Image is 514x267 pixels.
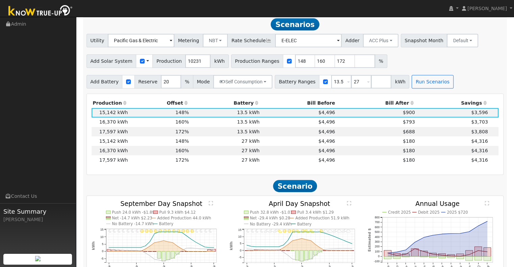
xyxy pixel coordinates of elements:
[255,250,256,251] circle: onclick=""
[388,210,411,215] text: Credit 2025
[112,216,152,220] text: Net -14.7 kWh $2.23
[125,250,129,251] rect: onclick=""
[283,244,284,245] circle: onclick=""
[113,249,114,250] circle: onclick=""
[484,248,491,257] rect: onclick=""
[277,250,281,250] rect: onclick=""
[403,148,415,153] span: $180
[177,245,178,246] circle: onclick=""
[375,230,380,234] text: 500
[269,200,330,207] text: April Day Snapshot
[487,221,488,222] circle: onclick=""
[92,146,129,155] td: 16,370 kWh
[305,239,307,240] circle: onclick=""
[117,249,118,250] circle: onclick=""
[319,229,323,233] i: 4PM - MostlyClear
[92,108,129,117] td: 15,142 kWh
[250,222,292,226] text: No Battery -29.4 kWh
[172,229,176,233] i: 2PM - Clear
[363,34,398,47] button: ACC Plus
[297,222,312,226] text: Battery
[403,157,415,163] span: $180
[3,216,72,223] div: [PERSON_NAME]
[190,127,261,136] td: 13.5 kWh
[152,54,186,68] span: Production
[117,247,118,248] circle: onclick=""
[145,229,148,233] i: 8AM - Clear
[203,34,228,47] button: NBT
[209,247,210,248] circle: onclick=""
[204,248,205,249] circle: onclick=""
[485,201,489,206] text: 
[176,229,180,233] i: 3PM - Clear
[283,229,286,233] i: 8AM - MostlyClear
[107,249,111,251] rect: onclick=""
[403,129,415,134] span: $688
[319,231,320,232] circle: onclick=""
[87,34,108,47] span: Utility
[177,231,178,232] circle: onclick=""
[375,250,380,253] text: 100
[342,250,343,251] circle: onclick=""
[158,229,162,233] i: 11AM - Clear
[238,228,242,232] text: 15
[251,250,252,251] circle: onclick=""
[274,249,275,250] circle: onclick=""
[447,34,478,47] button: Default
[277,229,282,233] i: 7AM - PartlyCloudy
[471,157,488,163] span: $4,316
[163,229,167,233] i: 12PM - Clear
[209,229,212,233] i: 10PM - Clear
[175,148,189,153] span: 160%
[274,246,275,247] circle: onclick=""
[338,248,339,249] circle: onclick=""
[250,216,290,220] text: Net -29.4 kWh $0.28
[269,246,270,247] circle: onclick=""
[122,250,123,251] circle: onclick=""
[260,246,261,247] circle: onclick=""
[333,236,334,237] circle: onclick=""
[260,229,263,233] i: 3AM - MostlyClear
[292,240,293,241] circle: onclick=""
[259,249,263,250] rect: onclick=""
[274,250,275,251] circle: onclick=""
[278,249,279,250] circle: onclick=""
[318,138,335,144] span: $4,496
[441,234,442,235] circle: onclick=""
[163,231,164,232] circle: onclick=""
[323,229,328,233] i: 5PM - Cloudy
[120,200,202,207] text: September Day Snapshot
[100,228,103,231] text: 15
[186,229,189,233] i: 5PM - Clear
[310,231,311,232] circle: onclick=""
[87,75,123,88] span: Add Battery
[195,229,198,233] i: 7PM - Clear
[92,155,129,165] td: 17,597 kWh
[131,247,132,248] circle: onclick=""
[403,138,415,144] span: $180
[159,222,173,226] text: Battery
[251,246,252,247] circle: onclick=""
[338,238,339,239] circle: onclick=""
[401,34,447,47] span: Snapshot Month
[168,231,169,232] circle: onclick=""
[3,207,72,216] span: Site Summary
[450,233,451,234] circle: onclick=""
[414,248,415,249] circle: onclick=""
[318,157,335,163] span: $4,496
[195,248,196,249] circle: onclick=""
[193,75,214,88] span: Mode
[295,216,349,220] text: Added Production 51.9 kWh
[213,247,214,248] circle: onclick=""
[287,229,291,233] i: 9AM - MostlyClear
[210,54,228,68] span: kWh
[204,246,205,247] circle: onclick=""
[181,229,185,233] i: 4PM - Clear
[318,110,335,115] span: $4,496
[190,108,261,117] td: 13.5 kWh
[145,248,146,249] circle: onclick=""
[190,229,194,233] i: 6PM - Clear
[240,242,242,245] text: 5
[269,249,270,250] circle: onclick=""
